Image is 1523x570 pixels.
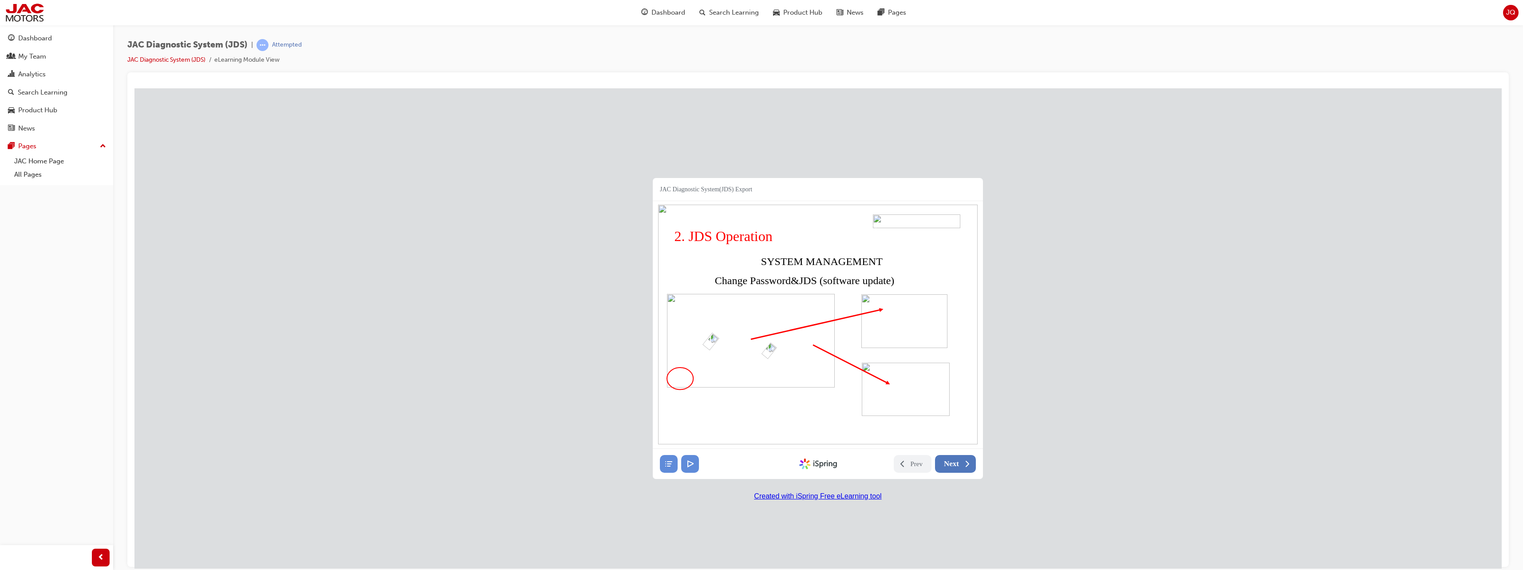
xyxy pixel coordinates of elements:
div: Product Hub [18,105,57,115]
a: News [4,120,110,137]
span: 2. JDS Operation [540,140,638,156]
a: guage-iconDashboard [634,4,692,22]
a: Created with iSpring Free eLearning tool [619,404,747,412]
span: guage-icon [641,7,648,18]
span: chart-icon [8,71,15,79]
a: car-iconProduct Hub [766,4,829,22]
span: & [656,186,665,198]
span: people-icon [8,53,15,61]
a: My Team [4,48,110,65]
span: Dashboard [651,8,685,18]
span: JDS (software update) [665,186,760,198]
span: JQ [1506,8,1515,18]
a: JAC Home Page [11,154,110,168]
span: News [847,8,864,18]
div: Attempted [272,41,302,49]
a: Dashboard [4,30,110,47]
span: search-icon [699,7,706,18]
span: JAC Diagnostic System (JDS) [127,40,248,50]
a: All Pages [11,168,110,182]
span: learningRecordVerb_ATTEMPT-icon [256,39,268,51]
span: Search Learning [709,8,759,18]
a: Product Hub [4,102,110,119]
div: My Team [18,51,46,62]
span: car-icon [773,7,780,18]
button: Pages [4,138,110,154]
a: JAC Diagnostic System (JDS) [127,56,205,63]
a: search-iconSearch Learning [692,4,766,22]
div: News [18,123,35,134]
span: news-icon [8,125,15,133]
div: JAC Diagnostic System(JDS) Export [525,97,618,106]
div: Dashboard [18,33,52,44]
a: news-iconNews [829,4,871,22]
div: Pages [18,141,36,151]
span: prev-icon [98,552,104,563]
span: Pages [888,8,906,18]
a: pages-iconPages [871,4,913,22]
span: SYSTEM MANAGEMENT [627,167,748,179]
span: pages-icon [878,7,884,18]
img: jac-portal [4,3,45,23]
span: guage-icon [8,35,15,43]
button: JQ [1503,5,1519,20]
span: | [251,40,253,50]
li: eLearning Module View [214,55,280,65]
button: DashboardMy TeamAnalyticsSearch LearningProduct HubNews [4,28,110,138]
span: news-icon [836,7,843,18]
span: up-icon [100,141,106,152]
span: Next [809,371,825,380]
span: Prev [776,371,789,380]
a: Search Learning [4,84,110,101]
a: Analytics [4,66,110,83]
span: pages-icon [8,142,15,150]
span: Change Password [580,186,656,198]
div: Analytics [18,69,46,79]
span: car-icon [8,107,15,115]
span: search-icon [8,89,14,97]
span: Product Hub [783,8,822,18]
div: Search Learning [18,87,67,98]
